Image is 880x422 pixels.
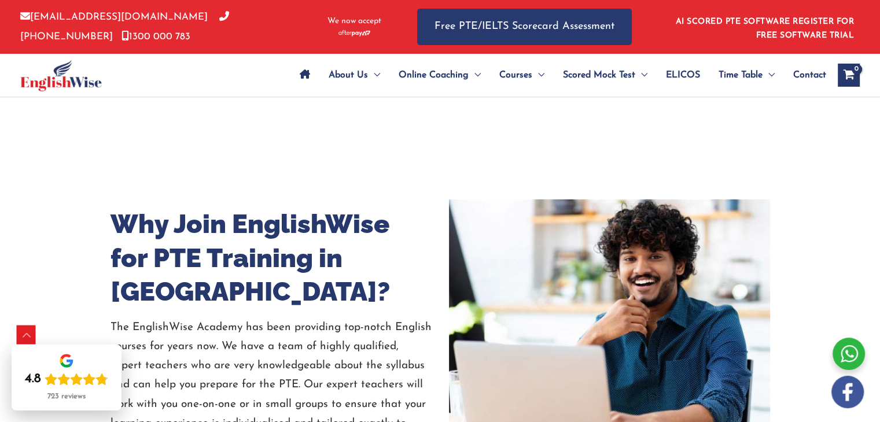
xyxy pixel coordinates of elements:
h2: Why Join EnglishWise for PTE Training in [GEOGRAPHIC_DATA]? [111,208,432,309]
span: Menu Toggle [368,55,380,95]
span: Menu Toggle [469,55,481,95]
span: Menu Toggle [763,55,775,95]
a: Scored Mock TestMenu Toggle [554,55,657,95]
img: white-facebook.png [831,376,864,408]
span: Scored Mock Test [563,55,635,95]
a: Contact [784,55,826,95]
a: Online CoachingMenu Toggle [389,55,490,95]
img: Afterpay-Logo [338,30,370,36]
span: We now accept [327,16,381,27]
a: AI SCORED PTE SOFTWARE REGISTER FOR FREE SOFTWARE TRIAL [676,17,855,40]
a: [PHONE_NUMBER] [20,12,229,41]
a: About UsMenu Toggle [319,55,389,95]
img: cropped-ew-logo [20,60,102,91]
span: Time Table [719,55,763,95]
aside: Header Widget 1 [669,8,860,46]
div: 4.8 [25,371,41,387]
span: Contact [793,55,826,95]
a: Time TableMenu Toggle [709,55,784,95]
a: Free PTE/IELTS Scorecard Assessment [417,9,632,45]
div: 723 reviews [47,392,86,401]
a: ELICOS [657,55,709,95]
nav: Site Navigation: Main Menu [290,55,826,95]
span: ELICOS [666,55,700,95]
span: Courses [499,55,532,95]
a: CoursesMenu Toggle [490,55,554,95]
span: Menu Toggle [635,55,647,95]
span: Online Coaching [399,55,469,95]
a: [EMAIL_ADDRESS][DOMAIN_NAME] [20,12,208,22]
span: About Us [329,55,368,95]
a: 1300 000 783 [121,32,190,42]
a: View Shopping Cart, empty [838,64,860,87]
span: Menu Toggle [532,55,544,95]
div: Rating: 4.8 out of 5 [25,371,108,387]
